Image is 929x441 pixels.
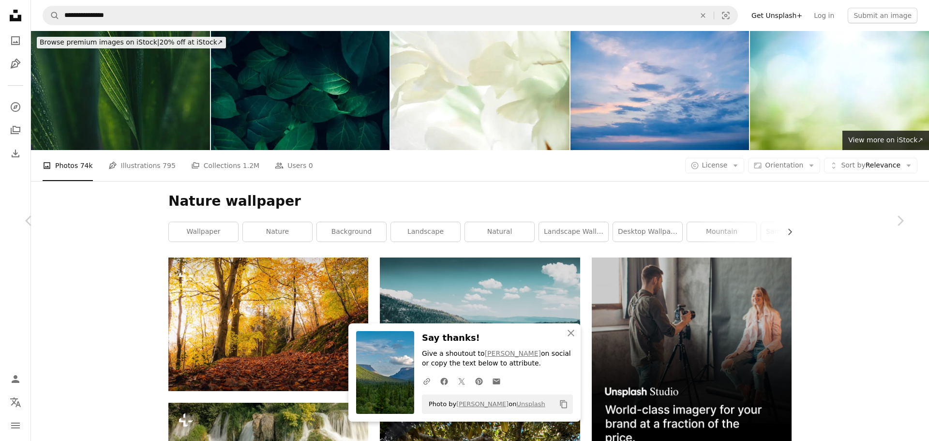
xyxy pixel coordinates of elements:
[746,8,808,23] a: Get Unsplash+
[714,6,737,25] button: Visual search
[6,121,25,140] a: Collections
[40,38,223,46] span: 20% off at iStock ↗
[570,31,749,150] img: Clouds in the sky in sunset
[390,31,569,150] img: gladiolus macro
[539,222,608,242] a: landscape wallpaper
[6,144,25,163] a: Download History
[781,222,792,242] button: scroll list to the right
[841,161,865,169] span: Sort by
[824,158,917,173] button: Sort byRelevance
[422,331,573,345] h3: Say thanks!
[380,258,580,391] img: green-leafed trees
[848,8,917,23] button: Submit an image
[470,371,488,391] a: Share on Pinterest
[750,31,929,150] img: World environment day concept: green grass and blue sky abstract background with bokeh
[168,193,792,210] h1: Nature wallpaper
[243,160,259,171] span: 1.2M
[465,222,534,242] a: natural
[108,150,176,181] a: Illustrations 795
[456,400,509,408] a: [PERSON_NAME]
[485,350,541,357] a: [PERSON_NAME]
[43,6,60,25] button: Search Unsplash
[848,136,923,144] span: View more on iStock ↗
[6,54,25,74] a: Illustrations
[31,31,232,54] a: Browse premium images on iStock|20% off at iStock↗
[275,150,313,181] a: Users 0
[761,222,830,242] a: samsung wallpaper
[748,158,820,173] button: Orientation
[808,8,840,23] a: Log in
[685,158,745,173] button: License
[488,371,505,391] a: Share over email
[169,222,238,242] a: wallpaper
[6,97,25,117] a: Explore
[6,416,25,435] button: Menu
[309,160,313,171] span: 0
[842,131,929,150] a: View more on iStock↗
[380,320,580,329] a: green-leafed trees
[243,222,312,242] a: nature
[317,222,386,242] a: background
[516,400,545,408] a: Unsplash
[6,393,25,412] button: Language
[702,161,728,169] span: License
[453,371,470,391] a: Share on Twitter
[435,371,453,391] a: Share on Facebook
[31,31,210,150] img: Leaf surface with water drops, macro, shallow DOFLeaf surface with water drops, macro, shallow DOF
[765,161,803,169] span: Orientation
[613,222,682,242] a: desktop wallpaper
[422,349,573,368] p: Give a shoutout to on social or copy the text below to attribute.
[6,31,25,50] a: Photos
[43,6,738,25] form: Find visuals sitewide
[555,396,572,412] button: Copy to clipboard
[211,31,390,150] img: abstract green leaf texture, nature background.
[163,160,176,171] span: 795
[424,396,545,412] span: Photo by on
[191,150,259,181] a: Collections 1.2M
[6,369,25,389] a: Log in / Sign up
[841,161,900,170] span: Relevance
[692,6,714,25] button: Clear
[871,174,929,267] a: Next
[168,320,368,329] a: a path in the woods with lots of leaves on the ground
[391,222,460,242] a: landscape
[687,222,756,242] a: mountain
[168,258,368,391] img: a path in the woods with lots of leaves on the ground
[40,38,159,46] span: Browse premium images on iStock |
